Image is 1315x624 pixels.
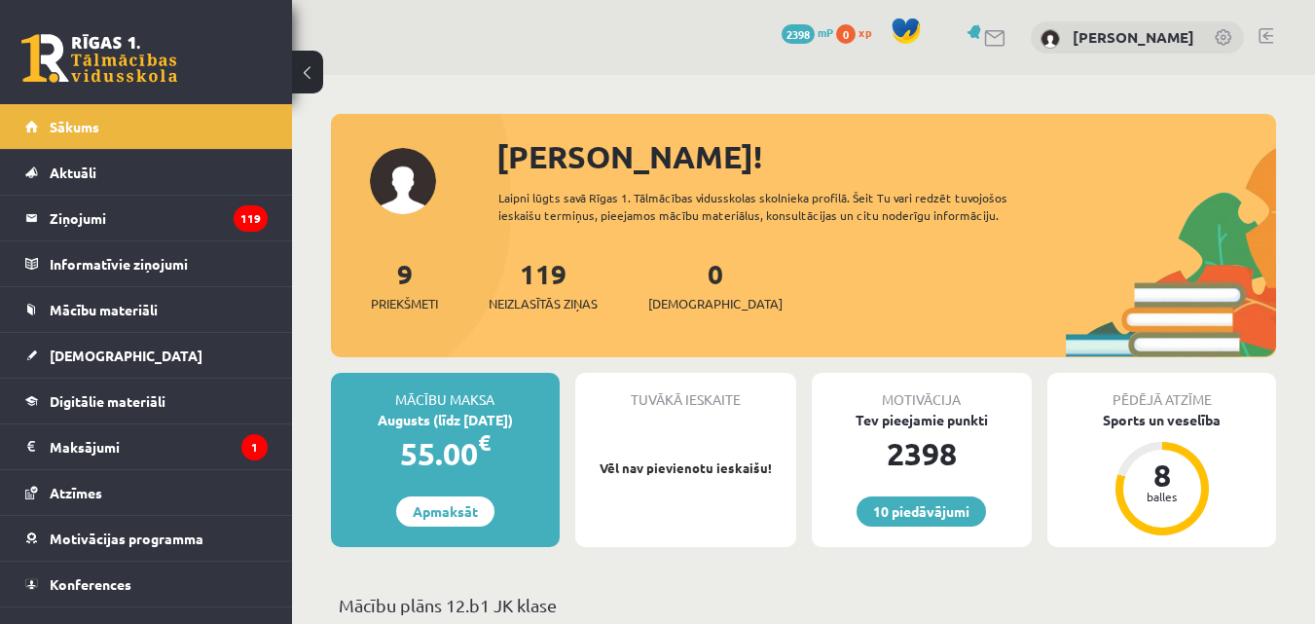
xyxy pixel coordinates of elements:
span: Motivācijas programma [50,530,203,547]
span: Mācību materiāli [50,301,158,318]
span: Atzīmes [50,484,102,501]
a: 9Priekšmeti [371,256,438,313]
legend: Maksājumi [50,424,268,469]
span: 2398 [782,24,815,44]
span: mP [818,24,833,40]
a: Konferences [25,562,268,606]
legend: Ziņojumi [50,196,268,240]
div: [PERSON_NAME]! [496,133,1276,180]
div: Tuvākā ieskaite [575,373,796,410]
a: Atzīmes [25,470,268,515]
span: xp [858,24,871,40]
span: [DEMOGRAPHIC_DATA] [648,294,783,313]
a: [DEMOGRAPHIC_DATA] [25,333,268,378]
p: Mācību plāns 12.b1 JK klase [339,592,1268,618]
a: Ziņojumi119 [25,196,268,240]
a: 2398 mP [782,24,833,40]
a: Aktuāli [25,150,268,195]
a: 119Neizlasītās ziņas [489,256,598,313]
a: Informatīvie ziņojumi [25,241,268,286]
span: Sākums [50,118,99,135]
div: Laipni lūgts savā Rīgas 1. Tālmācības vidusskolas skolnieka profilā. Šeit Tu vari redzēt tuvojošo... [498,189,1066,224]
span: [DEMOGRAPHIC_DATA] [50,347,202,364]
div: Pēdējā atzīme [1047,373,1276,410]
a: Motivācijas programma [25,516,268,561]
span: € [478,428,491,457]
div: balles [1133,491,1191,502]
p: Vēl nav pievienotu ieskaišu! [585,459,786,478]
span: 0 [836,24,856,44]
a: 10 piedāvājumi [857,496,986,527]
div: Motivācija [812,373,1033,410]
a: Sports un veselība 8 balles [1047,410,1276,538]
span: Digitālie materiāli [50,392,165,410]
div: Augusts (līdz [DATE]) [331,410,560,430]
a: Mācību materiāli [25,287,268,332]
i: 1 [241,434,268,460]
a: 0[DEMOGRAPHIC_DATA] [648,256,783,313]
div: Sports un veselība [1047,410,1276,430]
a: Maksājumi1 [25,424,268,469]
span: Aktuāli [50,164,96,181]
legend: Informatīvie ziņojumi [50,241,268,286]
span: Neizlasītās ziņas [489,294,598,313]
a: 0 xp [836,24,881,40]
div: 2398 [812,430,1033,477]
a: Apmaksāt [396,496,494,527]
a: Digitālie materiāli [25,379,268,423]
span: Konferences [50,575,131,593]
img: Anna Bukovska [1041,29,1060,49]
div: Tev pieejamie punkti [812,410,1033,430]
i: 119 [234,205,268,232]
div: 8 [1133,459,1191,491]
a: Sākums [25,104,268,149]
div: Mācību maksa [331,373,560,410]
a: [PERSON_NAME] [1073,27,1194,47]
div: 55.00 [331,430,560,477]
a: Rīgas 1. Tālmācības vidusskola [21,34,177,83]
span: Priekšmeti [371,294,438,313]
